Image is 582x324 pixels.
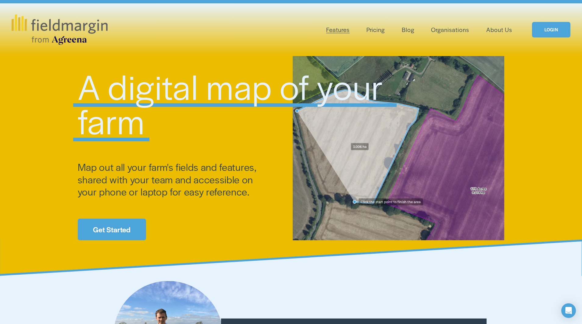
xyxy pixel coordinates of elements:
span: Map out all your farm's fields and features, shared with your team and accessible on your phone o... [78,160,259,199]
a: Get Started [78,219,146,240]
a: Pricing [366,25,385,35]
span: A digital map of your farm [78,62,391,144]
a: About Us [486,25,512,35]
img: fieldmargin.com [12,14,107,45]
a: Organisations [431,25,469,35]
a: folder dropdown [326,25,350,35]
span: Features [326,25,350,34]
a: LOGIN [532,22,570,37]
a: Blog [402,25,414,35]
div: Open Intercom Messenger [561,303,576,318]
